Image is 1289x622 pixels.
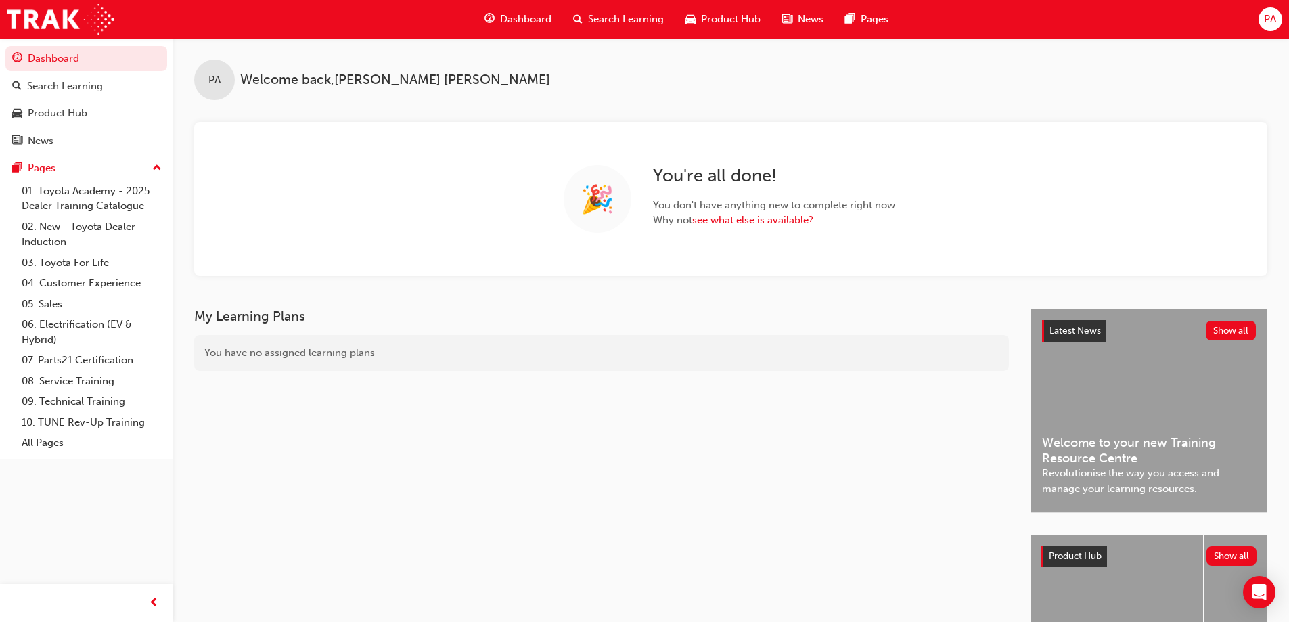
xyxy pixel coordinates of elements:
[782,11,792,28] span: news-icon
[1042,435,1256,466] span: Welcome to your new Training Resource Centre
[5,74,167,99] a: Search Learning
[16,371,167,392] a: 08. Service Training
[5,43,167,156] button: DashboardSearch LearningProduct HubNews
[149,595,159,612] span: prev-icon
[16,412,167,433] a: 10. TUNE Rev-Up Training
[1031,309,1267,513] a: Latest NewsShow allWelcome to your new Training Resource CentreRevolutionise the way you access a...
[1264,12,1276,27] span: PA
[474,5,562,33] a: guage-iconDashboard
[12,162,22,175] span: pages-icon
[28,133,53,149] div: News
[1259,7,1282,31] button: PA
[500,12,551,27] span: Dashboard
[16,181,167,217] a: 01. Toyota Academy - 2025 Dealer Training Catalogue
[653,213,898,228] span: Why not
[16,350,167,371] a: 07. Parts21 Certification
[1042,466,1256,496] span: Revolutionise the way you access and manage your learning resources.
[1206,321,1257,340] button: Show all
[16,391,167,412] a: 09. Technical Training
[484,11,495,28] span: guage-icon
[675,5,771,33] a: car-iconProduct Hub
[16,432,167,453] a: All Pages
[5,129,167,154] a: News
[1049,325,1101,336] span: Latest News
[194,309,1009,324] h3: My Learning Plans
[152,160,162,177] span: up-icon
[16,294,167,315] a: 05. Sales
[28,160,55,176] div: Pages
[573,11,583,28] span: search-icon
[653,198,898,213] span: You don ' t have anything new to complete right now.
[701,12,761,27] span: Product Hub
[16,217,167,252] a: 02. New - Toyota Dealer Induction
[16,314,167,350] a: 06. Electrification (EV & Hybrid)
[771,5,834,33] a: news-iconNews
[588,12,664,27] span: Search Learning
[1049,550,1102,562] span: Product Hub
[28,106,87,121] div: Product Hub
[27,79,103,94] div: Search Learning
[685,11,696,28] span: car-icon
[12,53,22,65] span: guage-icon
[12,135,22,148] span: news-icon
[208,72,221,88] span: PA
[5,156,167,181] button: Pages
[562,5,675,33] a: search-iconSearch Learning
[16,273,167,294] a: 04. Customer Experience
[194,335,1009,371] div: You have no assigned learning plans
[834,5,899,33] a: pages-iconPages
[240,72,550,88] span: Welcome back , [PERSON_NAME] [PERSON_NAME]
[5,46,167,71] a: Dashboard
[12,81,22,93] span: search-icon
[12,108,22,120] span: car-icon
[1041,546,1257,567] a: Product HubShow all
[5,101,167,126] a: Product Hub
[798,12,823,27] span: News
[1243,576,1275,608] div: Open Intercom Messenger
[1206,546,1257,566] button: Show all
[581,192,614,207] span: 🎉
[845,11,855,28] span: pages-icon
[692,214,813,226] a: see what else is available?
[7,4,114,35] img: Trak
[861,12,888,27] span: Pages
[16,252,167,273] a: 03. Toyota For Life
[1042,320,1256,342] a: Latest NewsShow all
[653,165,898,187] h2: You ' re all done!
